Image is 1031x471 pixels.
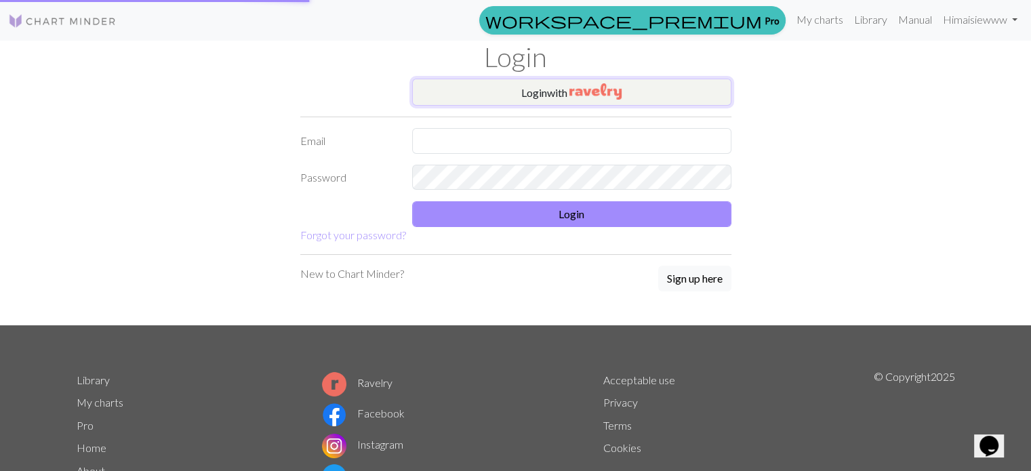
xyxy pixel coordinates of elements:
button: Login [412,201,731,227]
a: Instagram [322,438,403,451]
a: Pro [479,6,786,35]
a: Library [77,373,110,386]
a: Pro [77,419,94,432]
a: Ravelry [322,376,392,389]
img: Logo [8,13,117,29]
label: Email [292,128,404,154]
label: Password [292,165,404,190]
img: Instagram logo [322,434,346,458]
a: Terms [603,419,632,432]
button: Loginwith [412,79,731,106]
iframe: chat widget [974,417,1017,457]
a: Cookies [603,441,641,454]
a: Privacy [603,396,638,409]
a: Facebook [322,407,405,419]
a: Himaisiewww [937,6,1023,33]
img: Ravelry [569,83,622,100]
a: Sign up here [658,266,731,293]
img: Facebook logo [322,403,346,427]
a: Forgot your password? [300,228,406,241]
a: My charts [77,396,123,409]
button: Sign up here [658,266,731,291]
a: Acceptable use [603,373,675,386]
a: Library [849,6,893,33]
p: New to Chart Minder? [300,266,404,282]
a: Home [77,441,106,454]
img: Ravelry logo [322,372,346,396]
span: workspace_premium [485,11,762,30]
a: Manual [893,6,937,33]
a: My charts [791,6,849,33]
h1: Login [68,41,963,73]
